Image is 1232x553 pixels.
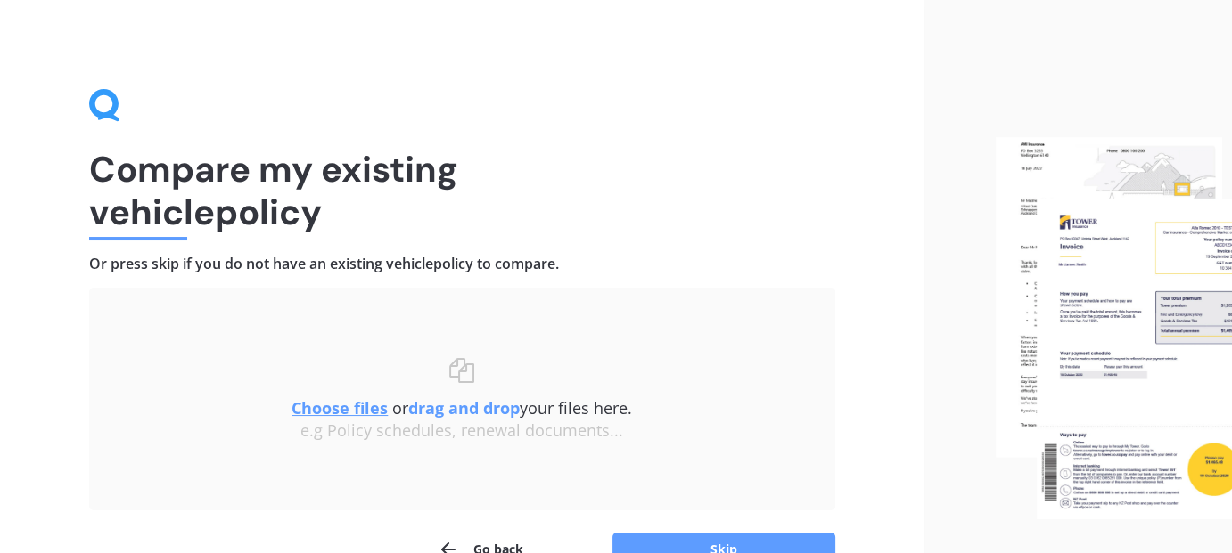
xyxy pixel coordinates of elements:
[89,148,835,233] h1: Compare my existing vehicle policy
[292,397,632,419] span: or your files here.
[89,255,835,273] h4: Or press skip if you do not have an existing vehicle policy to compare.
[292,397,388,419] u: Choose files
[408,397,520,419] b: drag and drop
[125,421,800,441] div: e.g Policy schedules, renewal documents...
